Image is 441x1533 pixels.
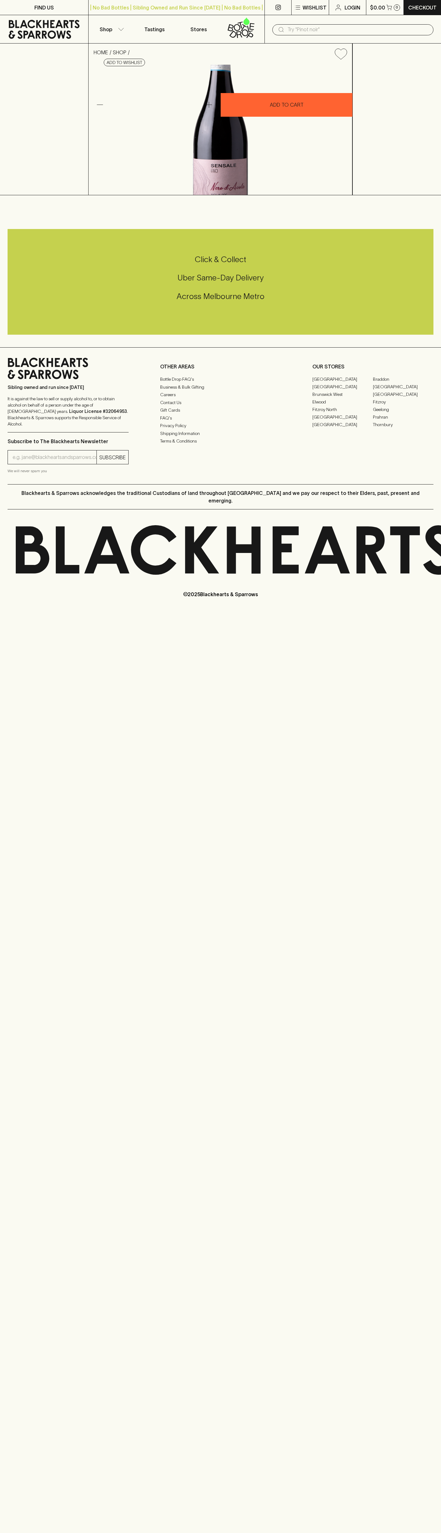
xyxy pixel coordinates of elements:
[132,15,177,43] a: Tastings
[8,291,433,302] h5: Across Melbourne Metro
[89,65,352,195] img: 40541.png
[104,59,145,66] button: Add to wishlist
[8,468,129,474] p: We will never spam you
[177,15,221,43] a: Stores
[8,273,433,283] h5: Uber Same-Day Delivery
[160,363,281,370] p: OTHER AREAS
[160,414,281,422] a: FAQ's
[312,421,373,428] a: [GEOGRAPHIC_DATA]
[287,25,428,35] input: Try "Pinot noir"
[97,450,128,464] button: SUBSCRIBE
[312,413,373,421] a: [GEOGRAPHIC_DATA]
[160,399,281,406] a: Contact Us
[34,4,54,11] p: FIND US
[373,375,433,383] a: Braddon
[100,26,112,33] p: Shop
[94,50,108,55] a: HOME
[221,93,352,117] button: ADD TO CART
[370,4,385,11] p: $0.00
[13,452,96,462] input: e.g. jane@blackheartsandsparrows.com.au
[373,406,433,413] a: Geelong
[190,26,207,33] p: Stores
[160,438,281,445] a: Terms & Conditions
[312,406,373,413] a: Fitzroy North
[8,254,433,265] h5: Click & Collect
[144,26,165,33] p: Tastings
[8,438,129,445] p: Subscribe to The Blackhearts Newsletter
[312,363,433,370] p: OUR STORES
[303,4,327,11] p: Wishlist
[373,421,433,428] a: Thornbury
[160,430,281,437] a: Shipping Information
[345,4,360,11] p: Login
[312,375,373,383] a: [GEOGRAPHIC_DATA]
[89,15,133,43] button: Shop
[332,46,350,62] button: Add to wishlist
[8,396,129,427] p: It is against the law to sell or supply alcohol to, or to obtain alcohol on behalf of a person un...
[408,4,437,11] p: Checkout
[12,489,429,504] p: Blackhearts & Sparrows acknowledges the traditional Custodians of land throughout [GEOGRAPHIC_DAT...
[373,383,433,391] a: [GEOGRAPHIC_DATA]
[270,101,304,109] p: ADD TO CART
[160,391,281,399] a: Careers
[373,398,433,406] a: Fitzroy
[373,413,433,421] a: Prahran
[396,6,398,9] p: 0
[69,409,127,414] strong: Liquor License #32064953
[160,376,281,383] a: Bottle Drop FAQ's
[160,407,281,414] a: Gift Cards
[113,50,126,55] a: SHOP
[99,454,126,461] p: SUBSCRIBE
[160,422,281,430] a: Privacy Policy
[8,384,129,391] p: Sibling owned and run since [DATE]
[160,383,281,391] a: Business & Bulk Gifting
[8,229,433,335] div: Call to action block
[373,391,433,398] a: [GEOGRAPHIC_DATA]
[312,383,373,391] a: [GEOGRAPHIC_DATA]
[312,398,373,406] a: Elwood
[312,391,373,398] a: Brunswick West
